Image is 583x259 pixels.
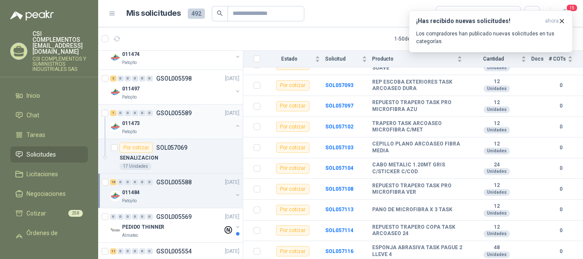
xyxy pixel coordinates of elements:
b: 0 [549,102,573,110]
a: 1 0 0 0 0 0 GSOL005589[DATE] Company Logo011473Patojito [110,108,241,135]
div: Unidades [484,148,510,154]
div: 1 - 50 de 313 [394,32,447,46]
h1: Mis solicitudes [126,7,181,20]
p: 011474 [122,50,140,58]
button: 15 [557,6,573,21]
b: 12 [467,79,526,85]
a: SOL057116 [325,248,353,254]
a: Órdenes de Compra [10,225,88,250]
a: Inicio [10,87,88,104]
div: Por cotizar [276,101,309,111]
p: [DATE] [225,178,239,186]
div: Unidades [484,168,510,175]
b: REPUESTO TRAPERO COPA TASK ARCOASEO 24 [372,224,462,237]
button: ¡Has recibido nuevas solicitudes!ahora Los compradores han publicado nuevas solicitudes en tus ca... [409,10,573,52]
b: CABO METALIC 1.20MT GRIS C/STICKER C/COD [372,162,462,175]
p: 011473 [122,119,140,128]
a: Licitaciones [10,166,88,182]
p: GSOL005589 [156,110,192,116]
a: SOL057114 [325,227,353,233]
a: SOL057113 [325,207,353,212]
a: 0 0 0 0 0 0 GSOL005569[DATE] Company LogoPEDIDO THINNERAlmatec [110,212,241,239]
b: REP ESCOBA EXTERIORES TASK ARCOASEO DURA [372,79,462,92]
b: 0 [549,123,573,131]
a: Tareas [10,127,88,143]
span: Estado [265,56,313,62]
p: Almatec [122,232,138,239]
div: 2 [110,76,117,81]
div: Unidades [484,85,510,92]
div: Por cotizar [276,143,309,153]
div: 0 [132,248,138,254]
p: CSI COMPLEMENTOS [EMAIL_ADDRESS][DOMAIN_NAME] [32,31,88,55]
a: 16 0 0 0 0 0 GSOL005588[DATE] Company Logo011484Patojito [110,177,241,204]
div: 0 [132,179,138,185]
div: 0 [132,110,138,116]
p: [DATE] [225,247,239,256]
div: 16 [110,179,117,185]
div: Por cotizar [276,122,309,132]
p: Patojito [122,59,137,66]
b: 12 [467,182,526,189]
b: 12 [467,224,526,231]
span: Licitaciones [26,169,58,179]
b: 24 [467,162,526,169]
div: 0 [139,248,146,254]
span: Solicitud [325,56,360,62]
p: GSOL005598 [156,76,192,81]
div: 0 [139,76,146,81]
p: [DATE] [225,75,239,83]
a: Chat [10,107,88,123]
a: SOL057097 [325,103,353,109]
span: Negociaciones [26,189,66,198]
th: Producto [372,51,467,67]
div: Unidades [484,64,510,71]
a: 1 0 0 0 0 0 GSOL005582[DATE] Company Logo011474Patojito [110,39,241,66]
p: SENALIZACION [120,154,158,162]
a: Cotizar258 [10,205,88,221]
a: SOL057093 [325,82,353,88]
b: SOL057102 [325,124,353,130]
span: Tareas [26,130,45,140]
div: Por cotizar [120,143,153,153]
div: 0 [125,248,131,254]
p: Patojito [122,94,137,101]
a: 2 0 0 0 0 0 GSOL005598[DATE] Company Logo011497Patojito [110,73,241,101]
p: 011497 [122,85,140,93]
p: GSOL005569 [156,214,192,220]
p: Patojito [122,128,137,135]
div: 0 [139,214,146,220]
span: 492 [188,9,205,19]
b: TRAPERO TASK ARCOASEO MICROFIBRA C/MET [372,120,462,134]
img: Company Logo [110,191,120,201]
img: Company Logo [110,122,120,132]
div: 0 [117,76,124,81]
div: 0 [117,248,124,254]
b: 0 [549,247,573,256]
b: PANO DE MICROFIBRA X 3 TASK [372,207,452,213]
b: SOL057103 [325,145,353,151]
div: 0 [117,214,124,220]
p: CSI COMPLEMENTOS Y SUMINISTROS INDUSTRIALES SAS [32,56,88,72]
div: 0 [146,110,153,116]
a: SOL057104 [325,165,353,171]
div: 0 [125,214,131,220]
p: Patojito [122,198,137,204]
span: Inicio [26,91,40,100]
p: [DATE] [225,109,239,117]
div: 17 Unidades [120,163,152,170]
p: [DATE] [225,213,239,221]
div: Por cotizar [276,163,309,174]
img: Logo peakr [10,10,54,20]
b: 0 [549,185,573,193]
div: Unidades [484,127,510,134]
div: Por cotizar [276,205,309,215]
h3: ¡Has recibido nuevas solicitudes! [416,17,542,25]
th: Solicitud [325,51,372,67]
